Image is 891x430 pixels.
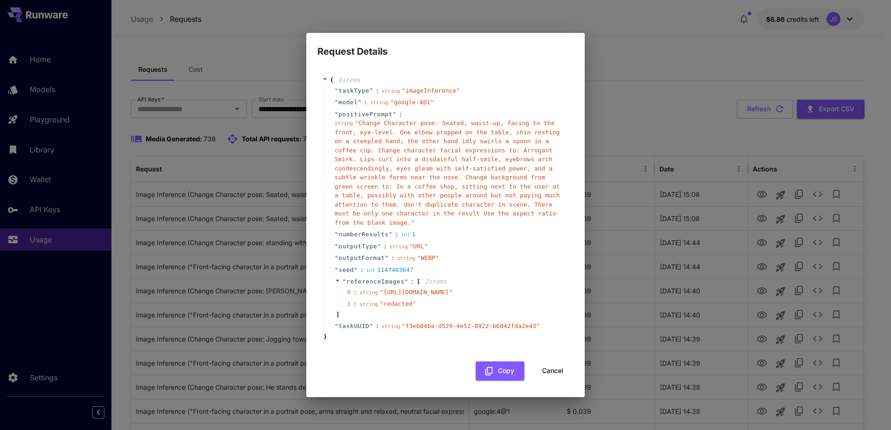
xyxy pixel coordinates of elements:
span: 9 item s [338,76,360,83]
span: string [370,100,388,106]
span: ] [335,310,340,319]
div: 1147483647 [366,266,413,275]
button: Cancel [532,361,574,380]
div: : [353,288,357,297]
span: " Change Character pose: Seated, waist-up, facing to the front, eye-level. One elbow propped on t... [335,120,560,226]
span: : [360,266,364,275]
div: : [353,299,357,309]
span: " [369,87,373,94]
span: : [364,98,368,107]
span: " [URL][DOMAIN_NAME] " [380,289,452,296]
span: " [393,111,396,118]
span: string [389,244,408,250]
span: int [401,232,410,238]
button: Copy [476,361,524,380]
span: 1 [347,299,360,309]
span: int [366,267,375,273]
span: outputFormat [338,253,385,263]
span: : [395,230,399,239]
span: string [360,301,378,307]
span: " [335,231,338,238]
span: " imageInference " [402,87,460,94]
span: " [404,278,408,285]
span: string [360,290,378,296]
span: " redacted " [380,300,416,307]
span: " [335,99,338,106]
span: " [335,254,338,261]
span: " [335,322,338,329]
span: " [377,243,381,250]
span: " [354,266,358,273]
span: } [322,332,327,341]
span: " [335,266,338,273]
span: 0 [347,288,360,297]
span: " URL " [410,243,428,250]
span: " [342,278,346,285]
span: " f3eb84ba-d529-4e52-8922-b6042fda2e43 " [402,322,540,329]
span: model [338,98,358,107]
span: : [375,86,379,95]
span: : [391,253,395,263]
span: string [397,255,415,261]
span: taskUUID [338,322,369,331]
span: positivePrompt [338,110,393,119]
div: 1 [401,230,416,239]
span: " [335,111,338,118]
span: " [369,322,373,329]
span: numberResults [338,230,388,239]
span: : [399,110,402,119]
span: { [330,76,334,85]
span: " google:4@1 " [390,99,434,106]
span: " [385,254,388,261]
span: : [411,277,414,286]
span: " [335,243,338,250]
span: string [381,323,400,329]
span: : [383,242,387,251]
span: 2 item s [425,278,447,285]
span: referenceImages [346,278,404,285]
span: " WEBP " [417,254,439,261]
span: seed [338,266,354,275]
span: [ [417,277,420,286]
span: : [375,322,379,331]
span: string [335,120,353,126]
span: string [381,88,400,94]
span: " [358,99,362,106]
span: outputType [338,242,377,251]
span: " [389,231,393,238]
h2: Request Details [306,33,585,59]
span: " [335,87,338,94]
span: taskType [338,86,369,95]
